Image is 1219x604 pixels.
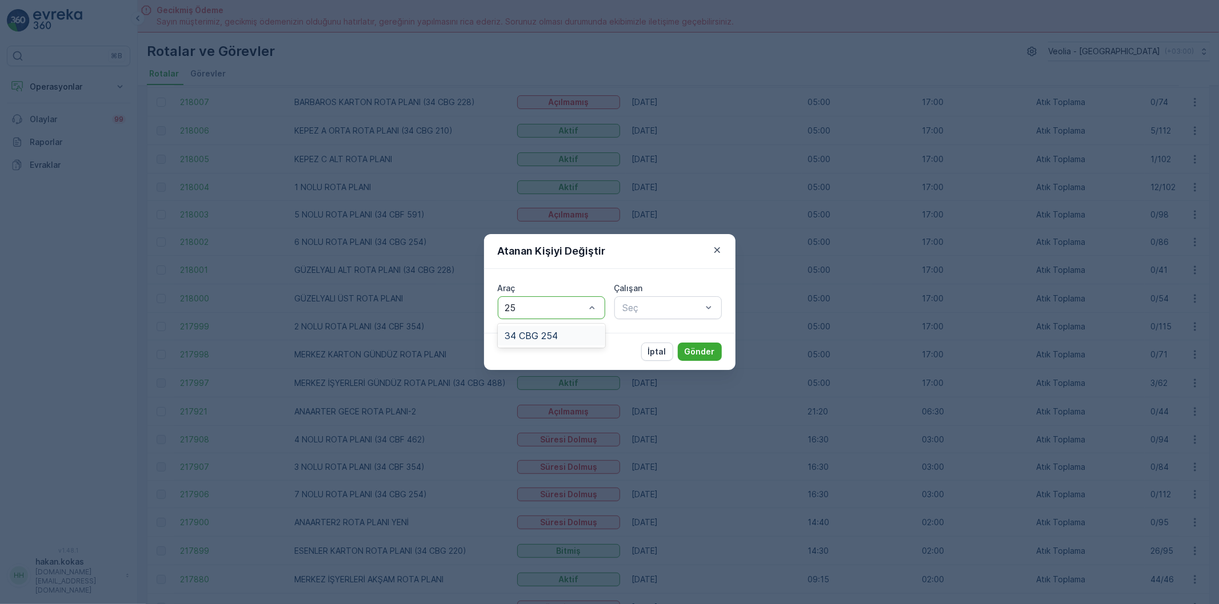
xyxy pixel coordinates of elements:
label: Araç [498,283,515,293]
p: Atanan Kişiyi Değiştir [498,243,606,259]
p: İptal [648,346,666,357]
button: İptal [641,343,673,361]
span: 34 CBG 254 [505,331,558,341]
p: Gönder [685,346,715,357]
button: Gönder [678,343,722,361]
p: Seç [623,301,702,315]
label: Çalışan [614,283,643,293]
